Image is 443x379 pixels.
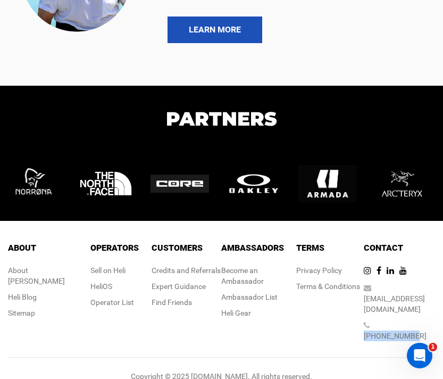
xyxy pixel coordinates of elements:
[372,153,441,214] img: logo
[77,154,146,213] img: logo
[221,309,251,317] a: Heli Gear
[8,243,36,253] span: About
[224,172,294,195] img: logo
[221,292,292,302] div: Ambassador List
[152,282,206,291] a: Expert Guidance
[90,282,112,291] a: HeliOS
[152,297,221,308] div: Find Friends
[364,294,425,314] a: [EMAIL_ADDRESS][DOMAIN_NAME]
[90,297,139,308] div: Operator List
[152,243,203,253] span: Customers
[90,265,139,276] div: Sell on Heli
[151,175,220,193] img: logo
[8,293,37,301] a: Heli Blog
[429,343,437,351] span: 1
[168,17,262,43] a: LEARN MORE
[152,266,221,275] a: Credits and Referrals
[221,243,284,253] span: Ambassadors
[90,243,139,253] span: Operators
[364,243,403,253] span: Contact
[3,154,72,213] img: logo
[221,266,264,285] a: Become an Ambassador
[8,265,79,286] div: About [PERSON_NAME]
[298,154,367,213] img: logo
[407,343,432,368] iframe: Intercom live chat
[296,243,324,253] span: Terms
[296,282,360,291] a: Terms & Conditions
[296,266,342,275] a: Privacy Policy
[8,308,79,318] div: Sitemap
[364,332,427,340] a: [PHONE_NUMBER]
